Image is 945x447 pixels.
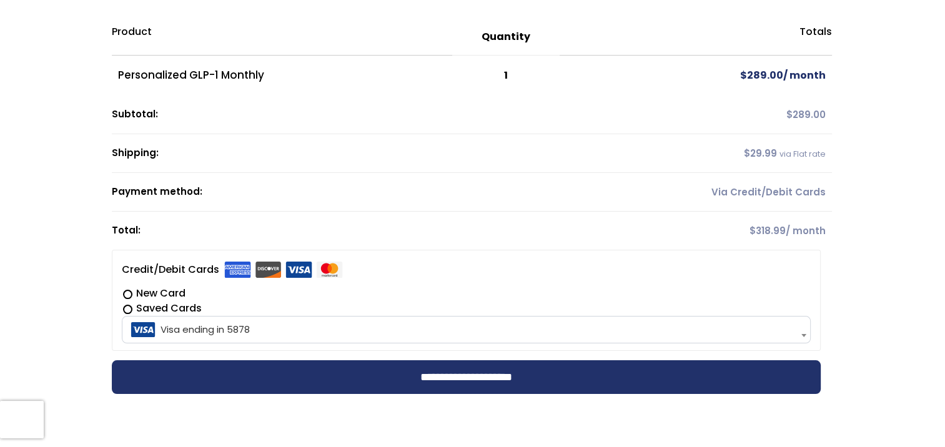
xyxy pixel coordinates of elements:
img: visa.svg [285,262,312,278]
td: Personalized GLP-1 Monthly [112,56,452,96]
td: Via Credit/Debit Cards [560,173,832,212]
td: / month [560,56,832,96]
td: / month [560,212,832,250]
th: Payment method: [112,173,560,212]
span: 289.00 [786,108,826,121]
small: via Flat rate [779,149,826,159]
label: New Card [122,286,811,301]
span: 29.99 [744,147,777,160]
span: Visa ending in 5878 [126,317,807,343]
th: Totals [560,19,832,56]
span: $ [786,108,793,121]
th: Shipping: [112,134,560,173]
span: $ [744,147,750,160]
th: Quantity [452,19,560,56]
span: $ [750,224,756,237]
th: Product [112,19,452,56]
img: amex.svg [224,262,251,278]
th: Subtotal: [112,96,560,134]
span: 318.99 [750,224,786,237]
span: Visa ending in 5878 [122,316,811,343]
span: $ [740,68,747,82]
label: Saved Cards [122,301,811,316]
td: 1 [452,56,560,96]
label: Credit/Debit Cards [122,260,343,280]
img: discover.svg [255,262,282,278]
span: 289.00 [740,68,783,82]
img: mastercard.svg [316,262,343,278]
th: Total: [112,212,560,250]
